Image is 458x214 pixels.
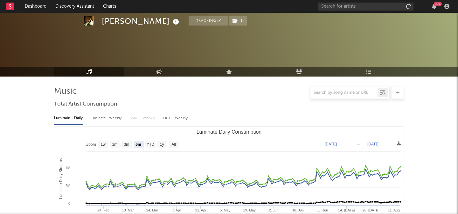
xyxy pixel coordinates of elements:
[367,142,379,146] text: [DATE]
[163,113,188,124] div: OCC - Weekly
[124,142,129,147] text: 3m
[59,158,63,199] text: Luminate Daily Streams
[147,142,154,147] text: YTD
[220,208,231,212] text: 5. May
[243,208,256,212] text: 19. May
[90,113,123,124] div: Luminate - Weekly
[432,4,436,9] button: 99+
[316,208,328,212] text: 30. Jun
[101,142,106,147] text: 1w
[357,142,360,146] text: →
[229,16,247,26] button: (1)
[68,202,70,205] text: 0
[388,208,399,212] text: 11. Aug
[122,208,134,212] text: 10. Mar
[54,100,117,108] span: Total Artist Consumption
[54,113,83,124] div: Luminate - Daily
[269,208,279,212] text: 2. Jun
[228,16,247,26] span: ( 1 )
[197,129,262,135] text: Luminate Daily Consumption
[434,2,442,6] div: 99 +
[102,16,181,26] div: [PERSON_NAME]
[146,208,158,212] text: 24. Mar
[98,208,109,212] text: 24. Feb
[292,208,304,212] text: 16. Jun
[189,16,228,26] button: Tracking
[310,90,378,95] input: Search by song name or URL
[171,142,176,147] text: All
[338,208,355,212] text: 14. [DATE]
[318,3,413,11] input: Search for artists
[363,208,379,212] text: 28. [DATE]
[135,142,141,147] text: 6m
[86,142,96,147] text: Zoom
[66,166,70,170] text: 4M
[172,208,181,212] text: 7. Apr
[160,142,164,147] text: 1y
[325,142,337,146] text: [DATE]
[112,142,118,147] text: 1m
[66,184,70,188] text: 2M
[195,208,206,212] text: 21. Apr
